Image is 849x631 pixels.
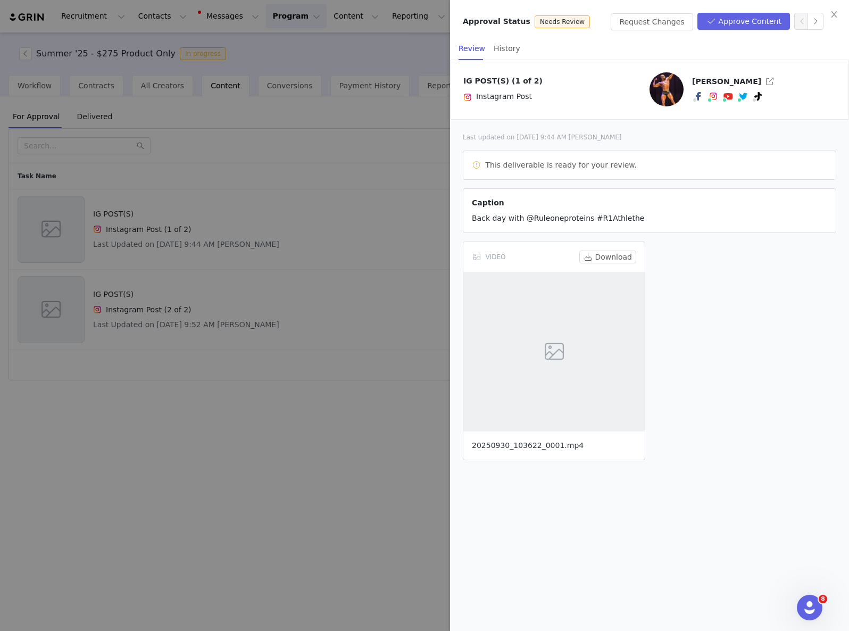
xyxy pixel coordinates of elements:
img: b8c6d253-1307-4e41-97b8-9dcfe7998ac6.jpg [650,72,684,106]
img: instagram.svg [463,93,472,102]
span: VIDEO [486,252,506,262]
a: 20250930_103622_0001.mp4 [472,441,584,450]
p: Caption [472,197,827,209]
span: 8 [819,595,827,603]
button: Download [579,251,636,263]
img: instagram.svg [709,92,718,101]
span: Back day with @Ruleoneproteins #R1Athlethe [472,214,644,222]
iframe: Intercom live chat [797,595,822,620]
div: Last updated on [DATE] 9:44 AM [PERSON_NAME] [463,132,836,142]
article: This deliverable is ready for your review. [463,151,836,180]
span: Instagram Post [476,91,532,104]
